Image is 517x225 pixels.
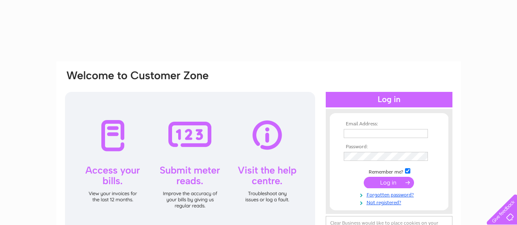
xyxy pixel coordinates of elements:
th: Email Address: [342,121,436,127]
a: Forgotten password? [344,190,436,198]
input: Submit [364,177,414,188]
td: Remember me? [342,167,436,175]
th: Password: [342,144,436,150]
a: Not registered? [344,198,436,206]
